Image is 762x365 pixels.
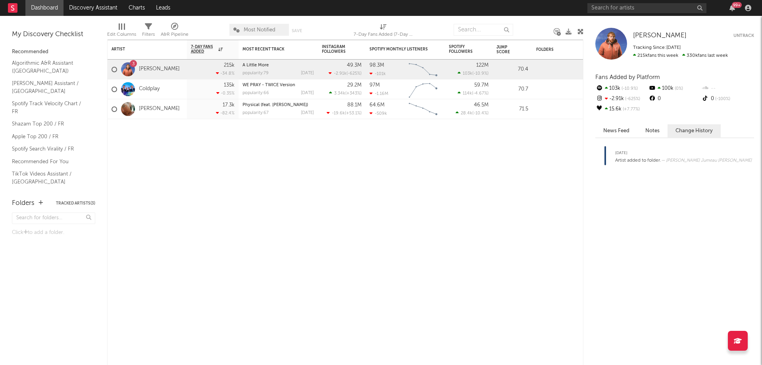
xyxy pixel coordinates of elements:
[449,44,477,54] div: Spotify Followers
[463,71,472,76] span: 103k
[595,83,648,94] div: 103k
[112,47,171,52] div: Artist
[242,63,269,68] a: A Little More
[242,91,269,95] div: popularity: 66
[474,83,489,88] div: 59.7M
[633,53,728,58] span: 330k fans last week
[161,30,189,39] div: A&R Pipeline
[476,63,489,68] div: 122M
[242,103,308,107] a: Physical (feat. [PERSON_NAME])
[668,124,721,137] button: Change History
[633,53,678,58] span: 215k fans this week
[334,71,346,76] span: -2.91k
[369,83,380,88] div: 97M
[473,111,487,116] span: -10.4 %
[329,71,362,76] div: ( )
[369,111,387,116] div: -509k
[369,91,388,96] div: -1.16M
[648,94,701,104] div: 0
[301,111,314,115] div: [DATE]
[12,228,95,238] div: Click to add a folder.
[346,91,360,96] span: +343 %
[347,63,362,68] div: 49.3M
[369,63,384,68] div: 98.3M
[224,83,235,88] div: 135k
[624,97,640,101] span: -625 %
[346,111,360,116] span: +53.1 %
[242,47,302,52] div: Most Recent Track
[292,29,302,33] button: Save
[354,30,413,39] div: 7-Day Fans Added (7-Day Fans Added)
[242,103,314,107] div: Physical (feat. Troye Sivan)
[673,87,683,91] span: 0 %
[191,44,216,54] span: 7-Day Fans Added
[56,201,95,205] button: Tracked Artists(3)
[369,71,386,76] div: -101k
[216,110,235,116] div: -82.4 %
[595,74,660,80] span: Fans Added by Platform
[622,107,640,112] span: +7.77 %
[473,91,487,96] span: -4.67 %
[301,71,314,75] div: [DATE]
[12,120,87,128] a: Shazam Top 200 / FR
[536,47,596,52] div: Folders
[369,47,429,52] div: Spotify Monthly Listeners
[139,86,160,93] a: Coldplay
[142,30,155,39] div: Filters
[405,79,441,99] svg: Chart title
[701,94,754,104] div: 0
[595,94,648,104] div: -2.91k
[454,24,513,36] input: Search...
[322,44,350,54] div: Instagram Followers
[216,71,235,76] div: -34.8 %
[12,132,87,141] a: Apple Top 200 / FR
[329,91,362,96] div: ( )
[334,91,345,96] span: 3.34k
[633,32,687,39] span: [PERSON_NAME]
[242,63,314,68] div: A Little More
[661,158,752,163] span: — [PERSON_NAME] Jumeau [PERSON_NAME]
[733,32,754,40] button: Untrack
[107,30,136,39] div: Edit Columns
[223,102,235,108] div: 17.3k
[615,158,661,163] span: Artist added to folder.
[12,145,87,153] a: Spotify Search Virality / FR
[615,148,752,158] div: [DATE]
[496,45,516,54] div: Jump Score
[12,99,87,116] a: Spotify Track Velocity Chart / FR
[595,104,648,114] div: 15.6k
[633,45,681,50] span: Tracking Since: [DATE]
[463,91,472,96] span: 114k
[648,83,701,94] div: 100k
[12,199,35,208] div: Folders
[216,91,235,96] div: -0.35 %
[405,99,441,119] svg: Chart title
[714,97,730,101] span: -100 %
[327,110,362,116] div: ( )
[107,20,136,43] div: Edit Columns
[242,83,295,87] a: WE PRAY - TWICE Version
[369,102,385,108] div: 64.6M
[456,110,489,116] div: ( )
[12,30,95,39] div: My Discovery Checklist
[12,47,95,57] div: Recommended
[473,71,487,76] span: -10.9 %
[620,87,638,91] span: -10.9 %
[139,106,180,112] a: [PERSON_NAME]
[496,104,528,114] div: 71.5
[496,65,528,74] div: 70.4
[637,124,668,137] button: Notes
[458,71,489,76] div: ( )
[595,124,637,137] button: News Feed
[732,2,742,8] div: 99 +
[242,111,269,115] div: popularity: 67
[496,85,528,94] div: 70.7
[12,212,95,224] input: Search for folders...
[587,3,706,13] input: Search for artists
[633,32,687,40] a: [PERSON_NAME]
[458,91,489,96] div: ( )
[405,60,441,79] svg: Chart title
[12,79,87,95] a: [PERSON_NAME] Assistant / [GEOGRAPHIC_DATA]
[224,63,235,68] div: 215k
[12,157,87,166] a: Recommended For You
